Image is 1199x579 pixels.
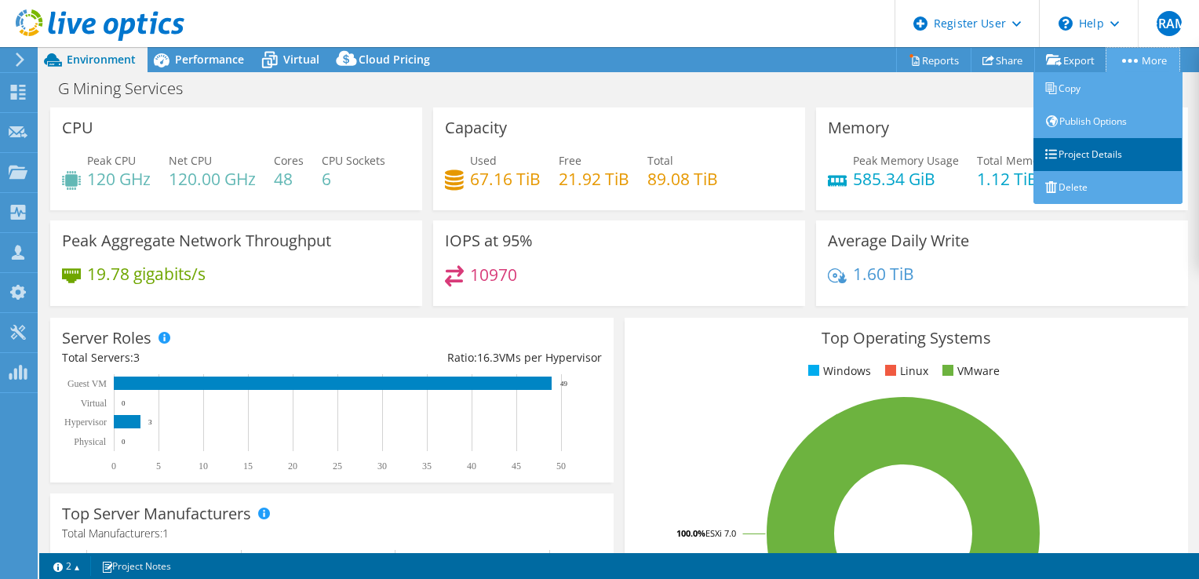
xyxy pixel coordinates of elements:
li: VMware [938,362,1000,380]
text: 0 [111,461,116,472]
h3: Peak Aggregate Network Throughput [62,232,331,249]
h4: 21.92 TiB [559,170,629,188]
span: Used [470,153,497,168]
h4: 48 [274,170,304,188]
span: Free [559,153,581,168]
span: 1 [162,526,169,541]
span: Peak Memory Usage [853,153,959,168]
tspan: 100.0% [676,527,705,539]
h4: 1.60 TiB [853,265,914,282]
h3: Server Roles [62,330,151,347]
h4: 89.08 TiB [647,170,718,188]
svg: \n [1059,16,1073,31]
span: Total Memory [977,153,1049,168]
div: Ratio: VMs per Hypervisor [332,349,602,366]
h4: Total Manufacturers: [62,525,602,542]
tspan: ESXi 7.0 [705,527,736,539]
span: Cloud Pricing [359,52,430,67]
text: 3 [148,418,152,426]
a: Delete [1033,171,1183,204]
a: Export [1034,48,1107,72]
li: Windows [804,362,871,380]
h4: 120.00 GHz [169,170,256,188]
h4: 19.78 gigabits/s [87,265,206,282]
a: More [1106,48,1179,72]
span: Performance [175,52,244,67]
span: Total [647,153,673,168]
h3: IOPS at 95% [445,232,533,249]
text: Guest VM [67,378,107,389]
text: 35 [422,461,432,472]
a: 2 [42,556,91,576]
h4: 67.16 TiB [470,170,541,188]
h4: 585.34 GiB [853,170,959,188]
text: 49 [560,380,568,388]
a: Project Notes [90,556,182,576]
h3: Memory [828,119,889,137]
text: 5 [156,461,161,472]
a: Project Details [1033,138,1183,171]
span: Virtual [283,52,319,67]
span: Environment [67,52,136,67]
h4: 6 [322,170,385,188]
text: 50 [556,461,566,472]
a: Share [971,48,1035,72]
a: Publish Options [1033,105,1183,138]
text: 0 [122,438,126,446]
text: Hypervisor [64,417,107,428]
a: Copy [1033,72,1183,105]
h4: 10970 [470,266,517,283]
h3: Capacity [445,119,507,137]
span: CPU Sockets [322,153,385,168]
h4: 1.12 TiB [977,170,1049,188]
text: Physical [74,436,106,447]
text: 45 [512,461,521,472]
text: Virtual [81,398,108,409]
span: 3 [133,350,140,365]
text: 40 [467,461,476,472]
span: ERAM [1157,11,1182,36]
h3: Top Operating Systems [636,330,1176,347]
h3: CPU [62,119,93,137]
text: 25 [333,461,342,472]
span: Peak CPU [87,153,136,168]
a: Reports [896,48,971,72]
h3: Top Server Manufacturers [62,505,251,523]
text: 15 [243,461,253,472]
h1: G Mining Services [51,80,207,97]
text: 20 [288,461,297,472]
text: 30 [377,461,387,472]
text: 10 [199,461,208,472]
span: Cores [274,153,304,168]
h3: Average Daily Write [828,232,969,249]
li: Linux [881,362,928,380]
text: 0 [122,399,126,407]
h4: 120 GHz [87,170,151,188]
span: 16.3 [477,350,499,365]
span: Net CPU [169,153,212,168]
div: Total Servers: [62,349,332,366]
